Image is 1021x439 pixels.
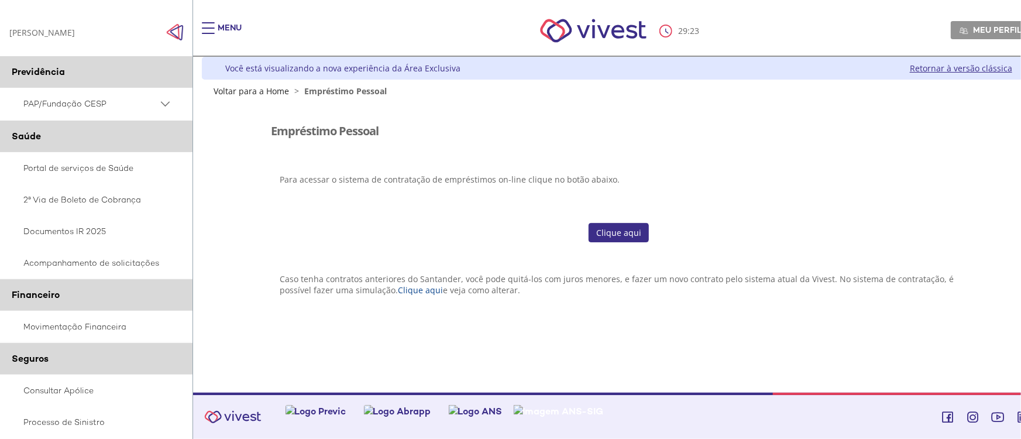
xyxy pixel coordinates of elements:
img: Logo ANS [449,405,503,417]
span: PAP/Fundação CESP [23,97,158,111]
span: 23 [690,25,699,36]
a: Voltar para a Home [214,85,289,97]
img: Vivest [527,6,660,56]
img: Logo Abrapp [364,405,431,417]
p: Caso tenha contratos anteriores do Santander, você pode quitá-los com juros menores, e fazer um n... [280,273,958,296]
div: Você está visualizando a nova experiência da Área Exclusiva [225,63,460,74]
img: Meu perfil [960,26,968,35]
div: Menu [218,22,242,46]
img: Imagem ANS-SIG [514,405,604,417]
footer: Vivest [193,393,1021,439]
section: <span lang="pt-BR" dir="ltr">Visualizador do Conteúdo da Web</span> 1 [271,254,967,322]
section: <span lang="pt-BR" dir="ltr">CMCorp</span> [271,223,967,243]
a: Clique aqui [589,223,649,243]
a: Clique aqui [398,284,444,296]
img: Vivest [198,404,268,430]
p: Para acessar o sistema de contratação de empréstimos on-line clique no botão abaixo. [280,163,958,185]
span: Financeiro [12,289,60,301]
span: Seguros [12,352,49,365]
a: Retornar à versão clássica [910,63,1012,74]
span: 29 [678,25,687,36]
div: [PERSON_NAME] [9,27,75,38]
span: Click to close side navigation. [166,23,184,41]
span: Previdência [12,66,65,78]
div: : [659,25,702,37]
img: Fechar menu [166,23,184,41]
section: <span lang="pt-BR" dir="ltr">Visualizador do Conteúdo da Web</span> [271,107,967,211]
h3: Empréstimo Pessoal [271,125,379,138]
span: Saúde [12,130,41,142]
span: > [291,85,302,97]
img: Logo Previc [286,405,346,417]
span: Empréstimo Pessoal [304,85,387,97]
